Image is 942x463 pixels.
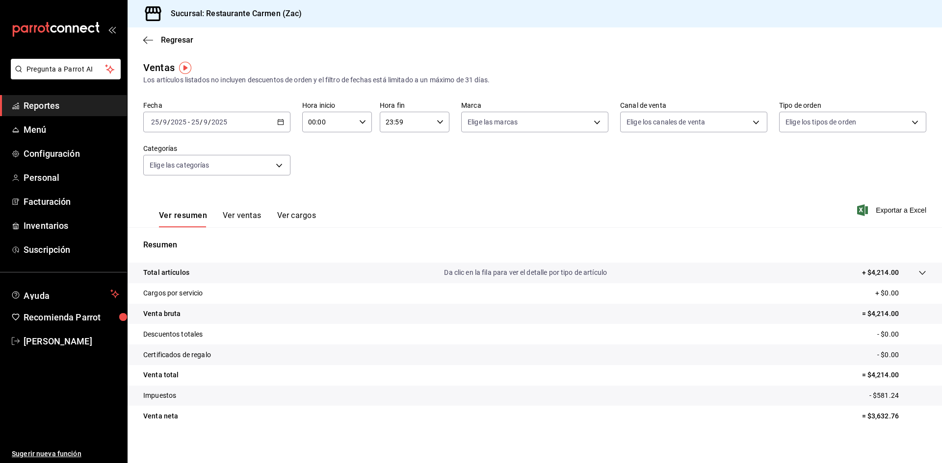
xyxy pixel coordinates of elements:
[12,449,119,459] span: Sugerir nueva función
[277,211,316,227] button: Ver cargos
[159,211,207,227] button: Ver resumen
[143,239,926,251] p: Resumen
[24,147,119,160] span: Configuración
[779,102,926,109] label: Tipo de orden
[862,309,926,319] p: = $4,214.00
[170,118,187,126] input: ----
[24,99,119,112] span: Reportes
[203,118,208,126] input: --
[143,102,290,109] label: Fecha
[862,411,926,421] p: = $3,632.76
[151,118,159,126] input: --
[191,118,200,126] input: --
[161,35,193,45] span: Regresar
[167,118,170,126] span: /
[150,160,209,170] span: Elige las categorías
[159,118,162,126] span: /
[380,102,449,109] label: Hora fin
[143,411,178,421] p: Venta neta
[143,60,175,75] div: Ventas
[143,288,203,298] p: Cargos por servicio
[163,8,302,20] h3: Sucursal: Restaurante Carmen (Zac)
[162,118,167,126] input: --
[620,102,767,109] label: Canal de venta
[143,390,176,401] p: Impuestos
[468,117,518,127] span: Elige las marcas
[143,309,181,319] p: Venta bruta
[785,117,856,127] span: Elige los tipos de orden
[869,390,926,401] p: - $581.24
[24,243,119,256] span: Suscripción
[108,25,116,33] button: open_drawer_menu
[188,118,190,126] span: -
[179,62,191,74] img: Tooltip marker
[223,211,262,227] button: Ver ventas
[143,268,189,278] p: Total artículos
[862,268,899,278] p: + $4,214.00
[143,370,179,380] p: Venta total
[627,117,705,127] span: Elige los canales de venta
[24,123,119,136] span: Menú
[143,35,193,45] button: Regresar
[159,211,316,227] div: navigation tabs
[859,204,926,216] button: Exportar a Excel
[143,75,926,85] div: Los artículos listados no incluyen descuentos de orden y el filtro de fechas está limitado a un m...
[24,288,106,300] span: Ayuda
[208,118,211,126] span: /
[26,64,105,74] span: Pregunta a Parrot AI
[143,329,203,340] p: Descuentos totales
[302,102,372,109] label: Hora inicio
[862,370,926,380] p: = $4,214.00
[200,118,203,126] span: /
[444,268,607,278] p: Da clic en la fila para ver el detalle por tipo de artículo
[143,145,290,152] label: Categorías
[24,311,119,324] span: Recomienda Parrot
[11,59,121,79] button: Pregunta a Parrot AI
[24,195,119,208] span: Facturación
[7,71,121,81] a: Pregunta a Parrot AI
[24,171,119,184] span: Personal
[875,288,926,298] p: + $0.00
[211,118,228,126] input: ----
[877,329,926,340] p: - $0.00
[24,219,119,232] span: Inventarios
[461,102,608,109] label: Marca
[24,335,119,348] span: [PERSON_NAME]
[143,350,211,360] p: Certificados de regalo
[877,350,926,360] p: - $0.00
